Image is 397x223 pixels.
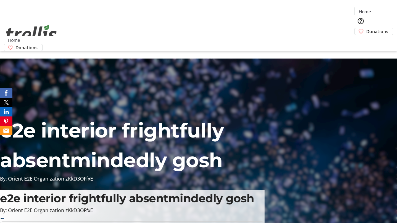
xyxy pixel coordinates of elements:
[4,44,42,51] a: Donations
[8,37,20,43] span: Home
[16,44,38,51] span: Donations
[4,37,24,43] a: Home
[355,8,375,15] a: Home
[355,15,367,27] button: Help
[355,35,367,47] button: Cart
[4,18,59,49] img: Orient E2E Organization zKkD3OFfxE's Logo
[355,28,393,35] a: Donations
[359,8,371,15] span: Home
[366,28,388,35] span: Donations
